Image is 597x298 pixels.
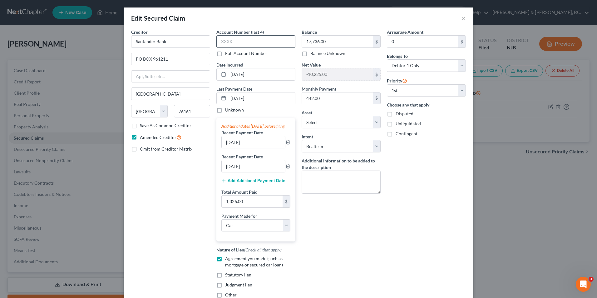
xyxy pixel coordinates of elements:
[396,111,413,116] span: Disputed
[302,29,317,35] label: Balance
[216,246,282,253] label: Nature of Lien
[396,121,421,126] span: Unliquidated
[387,36,458,47] input: 0.00
[458,36,466,47] div: $
[228,68,295,80] input: MM/DD/YYYY
[589,277,594,282] span: 3
[302,157,381,171] label: Additional information to be added to the description
[221,213,257,219] label: Payment Made for
[225,292,237,297] span: Other
[225,107,244,113] label: Unknown
[302,68,373,80] input: 0.00
[302,110,312,115] span: Asset
[216,29,264,35] label: Account Number (last 4)
[140,146,192,151] span: Omit from Creditor Matrix
[131,88,210,100] input: Enter city...
[244,247,282,252] span: (Check all that apply)
[225,272,251,277] span: Statutory lien
[131,53,210,65] input: Enter address...
[216,86,252,92] label: Last Payment Date
[302,92,373,104] input: 0.00
[387,53,408,59] span: Belongs To
[131,29,148,35] span: Creditor
[302,133,313,140] label: Intent
[221,189,258,195] label: Total Amount Paid
[373,36,380,47] div: $
[140,135,176,140] span: Amended Creditor
[225,282,252,287] span: Judgment lien
[131,14,185,22] div: Edit Secured Claim
[283,196,290,207] div: $
[131,71,210,82] input: Apt, Suite, etc...
[222,160,285,172] input: --
[131,35,210,48] input: Search creditor by name...
[302,86,336,92] label: Monthly Payment
[387,102,466,108] label: Choose any that apply
[174,105,210,117] input: Enter zip...
[576,277,591,292] iframe: Intercom live chat
[216,35,295,48] input: XXXX
[302,36,373,47] input: 0.00
[221,129,263,136] label: Recent Payment Date
[461,14,466,22] button: ×
[221,123,290,129] div: Additional dates [DATE] before filing
[222,196,283,207] input: 0.00
[373,92,380,104] div: $
[216,62,243,68] label: Date Incurred
[387,29,423,35] label: Arrearage Amount
[140,122,191,129] label: Save As Common Creditor
[221,178,285,183] button: Add Additional Payment Date
[310,50,345,57] label: Balance Unknown
[221,153,263,160] label: Recent Payment Date
[222,136,285,148] input: --
[228,92,295,104] input: MM/DD/YYYY
[225,256,283,267] span: Agreement you made (such as mortgage or secured car loan)
[396,131,417,136] span: Contingent
[302,62,321,68] label: Net Value
[373,68,380,80] div: $
[387,77,407,84] label: Priority
[225,50,267,57] label: Full Account Number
